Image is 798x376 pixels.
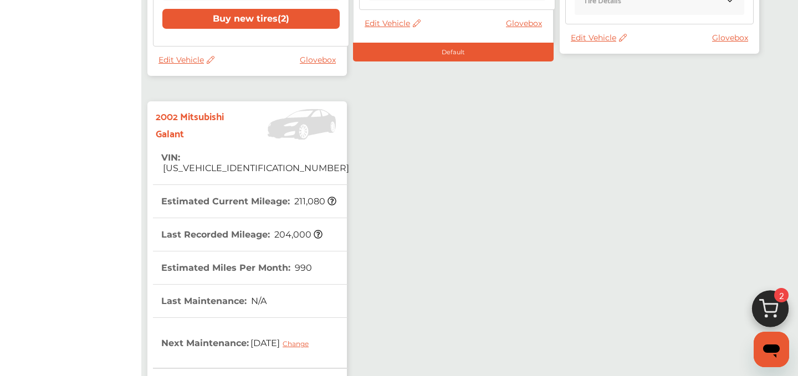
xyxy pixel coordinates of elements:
[283,339,314,348] div: Change
[232,109,341,140] img: Vehicle
[353,43,554,61] div: Default
[158,55,214,65] span: Edit Vehicle
[161,141,349,184] th: VIN :
[365,18,421,28] span: Edit Vehicle
[161,163,349,173] span: [US_VEHICLE_IDENTIFICATION_NUMBER]
[273,229,323,240] span: 204,000
[249,296,267,306] span: N/A
[300,55,341,65] a: Glovebox
[162,9,340,29] button: Buy new tires(2)
[293,262,312,273] span: 990
[744,285,797,338] img: cart_icon.3d0951e8.svg
[161,218,323,251] th: Last Recorded Mileage :
[161,318,317,368] th: Next Maintenance :
[774,288,789,302] span: 2
[161,185,336,218] th: Estimated Current Mileage :
[249,329,317,357] span: [DATE]
[293,196,336,207] span: 211,080
[506,18,548,28] a: Glovebox
[161,285,267,317] th: Last Maintenance :
[571,33,627,43] span: Edit Vehicle
[156,107,232,141] strong: 2002 Mitsubishi Galant
[712,33,754,43] a: Glovebox
[754,332,789,367] iframe: Button to launch messaging window
[161,251,312,284] th: Estimated Miles Per Month :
